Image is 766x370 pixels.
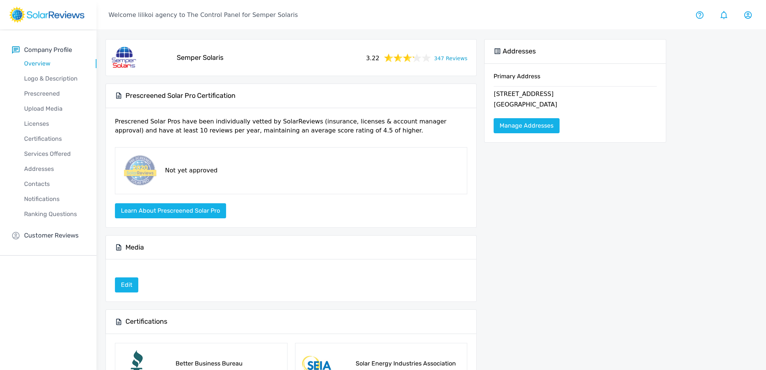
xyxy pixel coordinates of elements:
[24,45,72,55] p: Company Profile
[24,231,79,240] p: Customer Reviews
[176,360,281,369] h6: Better Business Bureau
[12,161,96,177] a: Addresses
[494,90,657,100] p: [STREET_ADDRESS]
[12,89,96,98] p: Prescreened
[109,11,298,20] p: Welcome lilikoi agency to The Control Panel for Semper Solaris
[12,74,96,83] p: Logo & Description
[165,166,217,175] p: Not yet approved
[503,47,536,56] h5: Addresses
[12,56,96,71] a: Overview
[434,53,467,62] a: 347 Reviews
[125,91,235,100] h5: Prescreened Solar Pro Certification
[366,52,379,63] span: 3.22
[12,116,96,131] a: Licenses
[356,360,461,369] h6: Solar Energy Industries Association
[115,203,226,218] button: Learn about Prescreened Solar Pro
[12,207,96,222] a: Ranking Questions
[494,118,560,133] a: Manage Addresses
[12,104,96,113] p: Upload Media
[115,117,467,141] p: Prescrened Solar Pros have been individually vetted by SolarReviews (insurance, licenses & accoun...
[12,86,96,101] a: Prescreened
[115,281,138,288] a: Edit
[115,207,226,214] a: Learn about Prescreened Solar Pro
[12,177,96,192] a: Contacts
[12,71,96,86] a: Logo & Description
[125,243,144,252] h5: Media
[177,53,223,62] h5: Semper Solaris
[115,277,138,292] a: Edit
[12,134,96,143] p: Certifications
[12,119,96,128] p: Licenses
[12,180,96,189] p: Contacts
[12,149,96,158] p: Services Offered
[12,146,96,161] a: Services Offered
[12,131,96,146] a: Certifications
[121,154,157,188] img: prescreened-badge.png
[494,73,657,86] h6: Primary Address
[12,195,96,204] p: Notifications
[125,317,167,326] h5: Certifications
[494,100,657,111] p: [GEOGRAPHIC_DATA]
[12,59,96,68] p: Overview
[12,164,96,174] p: Addresses
[12,192,96,207] a: Notifications
[12,210,96,219] p: Ranking Questions
[12,101,96,116] a: Upload Media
